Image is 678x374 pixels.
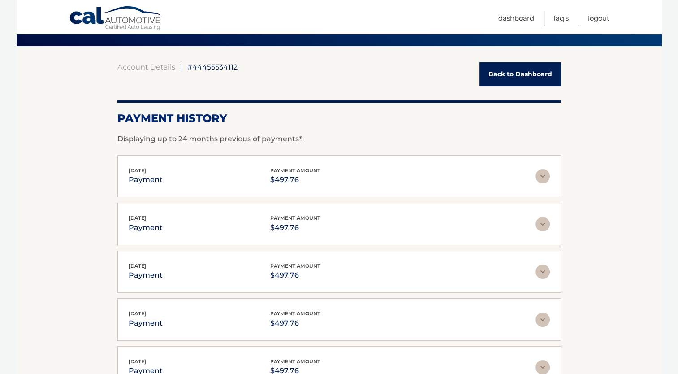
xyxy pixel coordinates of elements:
span: [DATE] [129,358,146,365]
span: [DATE] [129,215,146,221]
span: [DATE] [129,310,146,317]
span: [DATE] [129,263,146,269]
p: payment [129,174,163,186]
p: $497.76 [270,174,320,186]
span: payment amount [270,167,320,174]
img: accordion-rest.svg [535,313,550,327]
a: Dashboard [498,11,534,26]
a: Back to Dashboard [479,62,561,86]
a: FAQ's [553,11,569,26]
span: payment amount [270,215,320,221]
span: payment amount [270,358,320,365]
p: $497.76 [270,269,320,282]
span: #44455534112 [187,62,238,71]
span: [DATE] [129,167,146,174]
img: accordion-rest.svg [535,265,550,279]
span: payment amount [270,310,320,317]
p: $497.76 [270,317,320,330]
img: accordion-rest.svg [535,217,550,231]
img: accordion-rest.svg [535,169,550,183]
p: payment [129,222,163,234]
h2: Payment History [117,112,561,125]
p: $497.76 [270,222,320,234]
a: Account Details [117,62,175,71]
a: Logout [588,11,609,26]
p: payment [129,269,163,282]
p: Displaying up to 24 months previous of payments*. [117,134,561,144]
span: payment amount [270,263,320,269]
span: | [180,62,182,71]
p: payment [129,317,163,330]
a: Cal Automotive [69,6,163,32]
